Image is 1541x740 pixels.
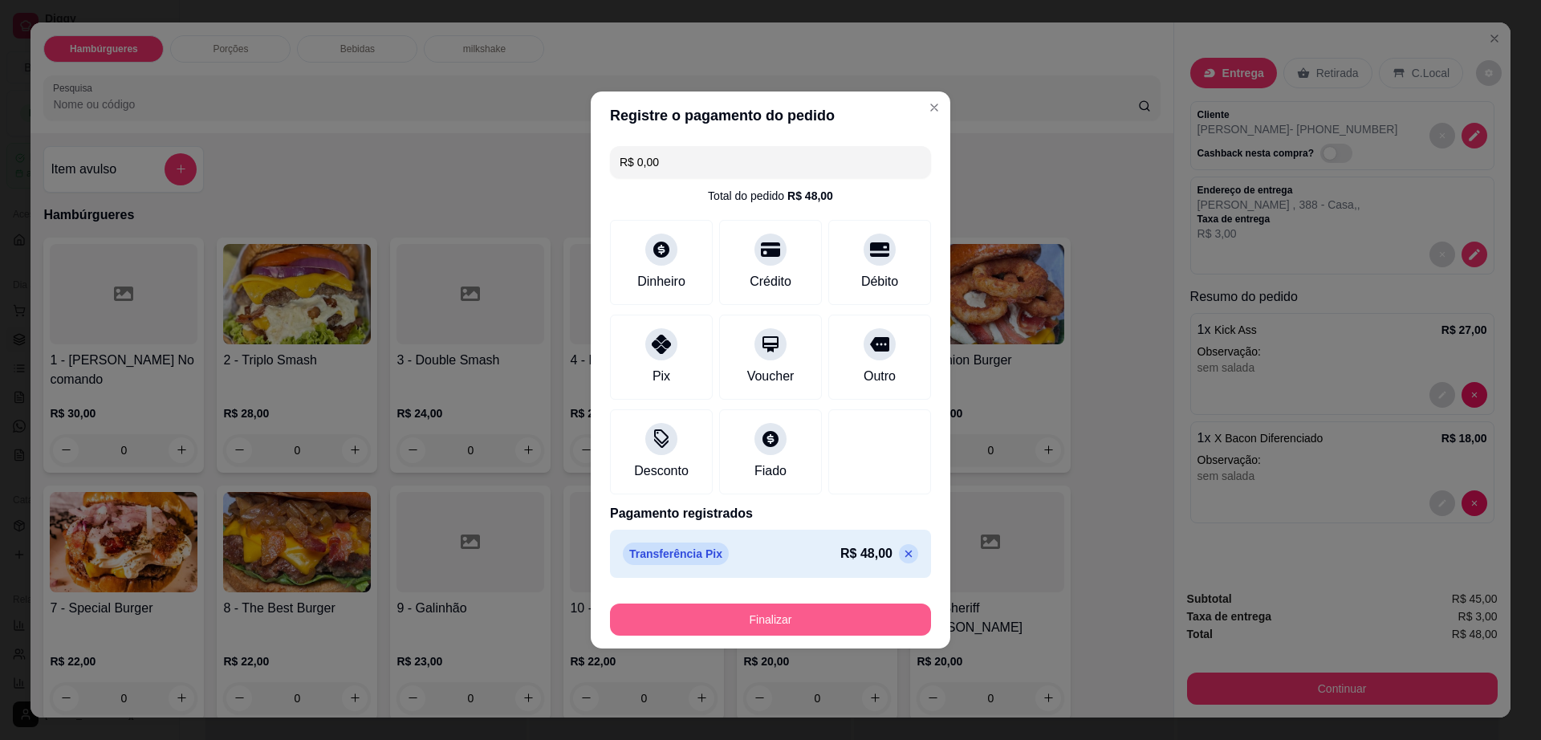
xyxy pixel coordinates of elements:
div: R$ 48,00 [787,188,833,204]
div: Voucher [747,367,795,386]
div: Fiado [754,461,787,481]
div: Total do pedido [708,188,833,204]
p: Pagamento registrados [610,504,931,523]
p: R$ 48,00 [840,544,892,563]
button: Close [921,95,947,120]
div: Dinheiro [637,272,685,291]
div: Crédito [750,272,791,291]
header: Registre o pagamento do pedido [591,91,950,140]
div: Pix [653,367,670,386]
input: Ex.: hambúrguer de cordeiro [620,146,921,178]
div: Débito [861,272,898,291]
p: Transferência Pix [623,543,729,565]
div: Outro [864,367,896,386]
div: Desconto [634,461,689,481]
button: Finalizar [610,604,931,636]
